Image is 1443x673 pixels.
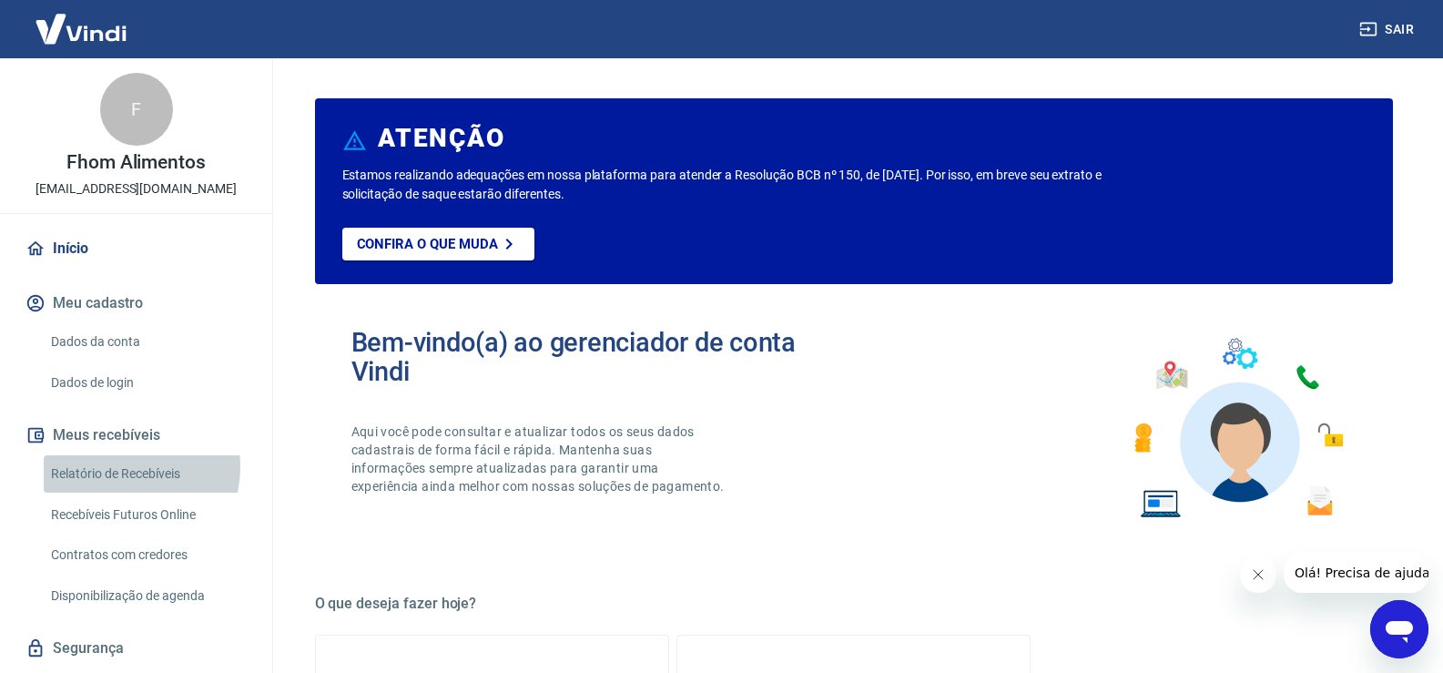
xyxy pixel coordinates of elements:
iframe: Fechar mensagem [1240,556,1276,593]
a: Recebíveis Futuros Online [44,496,250,534]
button: Sair [1356,13,1421,46]
iframe: Botão para abrir a janela de mensagens [1370,600,1428,658]
a: Disponibilização de agenda [44,577,250,615]
a: Relatório de Recebíveis [44,455,250,493]
p: [EMAIL_ADDRESS][DOMAIN_NAME] [36,179,237,199]
h2: Bem-vindo(a) ao gerenciador de conta Vindi [351,328,854,386]
p: Estamos realizando adequações em nossa plataforma para atender a Resolução BCB nº 150, de [DATE].... [342,166,1161,204]
a: Início [22,229,250,269]
button: Meu cadastro [22,283,250,323]
div: F [100,73,173,146]
iframe: Mensagem da empresa [1284,553,1428,593]
h6: ATENÇÃO [378,129,504,148]
img: Vindi [22,1,140,56]
span: Olá! Precisa de ajuda? [11,13,153,27]
a: Contratos com credores [44,536,250,574]
button: Meus recebíveis [22,415,250,455]
a: Dados da conta [44,323,250,361]
p: Confira o que muda [357,236,498,252]
a: Segurança [22,628,250,668]
h5: O que deseja fazer hoje? [315,595,1393,613]
p: Aqui você pode consultar e atualizar todos os seus dados cadastrais de forma fácil e rápida. Mant... [351,423,728,495]
a: Dados de login [44,364,250,402]
p: Fhom Alimentos [66,153,206,172]
a: Confira o que muda [342,228,534,260]
img: Imagem de um avatar masculino com diversos icones exemplificando as funcionalidades do gerenciado... [1118,328,1357,529]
